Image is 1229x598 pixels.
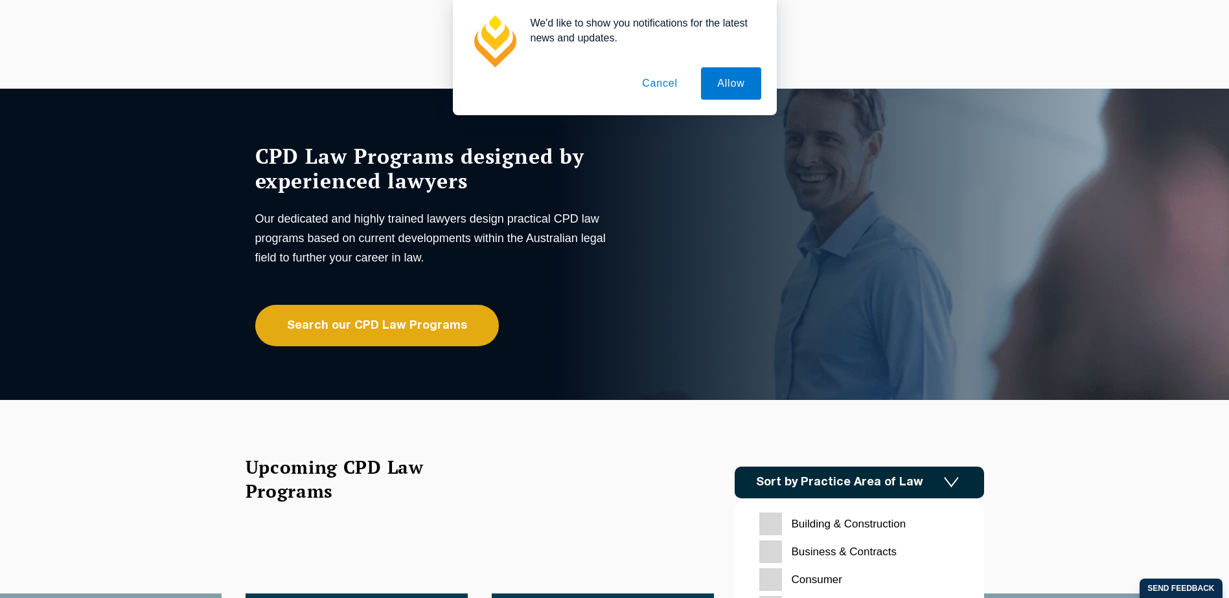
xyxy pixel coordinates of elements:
[759,568,959,591] label: Consumer
[520,16,761,45] div: We'd like to show you notifications for the latest news and updates.
[468,16,520,67] img: notification icon
[759,513,959,535] label: Building & Construction
[701,67,761,100] button: Allow
[255,305,499,346] a: Search our CPD Law Programs
[255,144,612,193] h1: CPD Law Programs designed by experienced lawyers
[626,67,694,100] button: Cancel
[759,540,959,563] label: Business & Contracts
[246,455,456,503] h2: Upcoming CPD Law Programs
[255,209,612,267] p: Our dedicated and highly trained lawyers design practical CPD law programs based on current devel...
[944,477,959,488] img: Icon
[735,467,984,498] a: Sort by Practice Area of Law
